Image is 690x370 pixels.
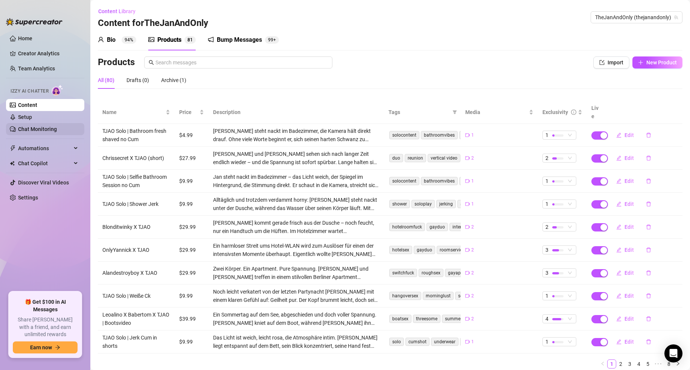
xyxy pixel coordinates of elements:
[640,336,657,348] button: delete
[405,154,426,162] span: reunion
[213,150,379,166] div: [PERSON_NAME] und [PERSON_NAME] sehen sich nach langer Zeit endlich wieder – und die Spannung ist...
[208,37,214,43] span: notification
[431,338,458,346] span: underwear
[616,270,621,276] span: edit
[213,288,379,304] div: Noch leicht verkatert von der letzten Partynacht [PERSON_NAME] mit einem klaren Gefühl auf: Geilh...
[646,247,651,253] span: delete
[98,8,136,14] span: Content Library
[389,223,425,231] span: hotelroomfuck
[98,170,175,193] td: TJAO Solo | Selfie Bathroom Session no Cum
[13,298,78,313] span: 🎁 Get $100 in AI Messages
[646,201,651,207] span: delete
[455,292,481,300] span: soloerotic
[471,201,474,208] span: 1
[175,239,209,262] td: $29.99
[161,76,186,84] div: Archive (1)
[616,293,621,298] span: edit
[640,198,657,210] button: delete
[465,271,470,275] span: video-camera
[610,152,640,164] button: Edit
[471,247,474,254] span: 2
[465,133,470,137] span: video-camera
[122,36,136,44] sup: 94%
[471,178,474,185] span: 1
[465,108,527,116] span: Media
[13,316,78,338] span: Share [PERSON_NAME] with a friend, and earn unlimited rewards
[640,267,657,279] button: delete
[646,270,651,276] span: delete
[471,338,474,346] span: 1
[632,56,682,69] button: New Product
[18,47,78,59] a: Creator Analytics
[389,338,404,346] span: solo
[465,202,470,206] span: video-camera
[190,37,193,43] span: 1
[616,316,621,321] span: edit
[217,35,262,44] div: Bump Messages
[98,76,114,84] div: All (80)
[18,142,72,154] span: Automations
[52,85,63,96] img: AI Chatter
[389,292,421,300] span: hangoversex
[437,246,468,254] span: roomservice
[673,359,682,368] button: right
[643,359,652,368] li: 5
[98,147,175,170] td: Chrissecret X TJAO (short)
[608,360,616,368] a: 1
[676,361,680,366] span: right
[213,242,379,258] div: Ein harmloser Streit ums Hotel-WLAN wird zum Auslöser für einen der intensivsten Momente überhaup...
[98,37,104,43] span: user
[98,193,175,216] td: TJAO Solo | Shower Jerk
[598,359,607,368] li: Previous Page
[157,35,181,44] div: Products
[610,336,640,348] button: Edit
[465,156,470,160] span: video-camera
[610,198,640,210] button: Edit
[646,224,651,230] span: delete
[265,36,279,44] sup: 115
[414,246,435,254] span: gayduo
[665,360,673,368] a: 8
[175,216,209,239] td: $29.99
[646,178,651,184] span: delete
[451,107,458,118] span: filter
[664,359,673,368] li: 8
[98,239,175,262] td: OnlyYannick X TJAO
[413,315,440,323] span: threesome
[674,15,678,20] span: team
[389,246,412,254] span: hotelsex
[107,35,116,44] div: Bio
[175,330,209,353] td: $9.99
[545,269,548,277] span: 3
[625,132,634,138] span: Edit
[625,155,634,161] span: Edit
[465,225,470,229] span: video-camera
[608,59,623,65] span: Import
[545,223,548,231] span: 2
[442,315,474,323] span: summerfuck
[595,12,678,23] span: TheJanAndOnly (thejanandonly)
[11,88,49,95] span: Izzy AI Chatter
[465,294,470,298] span: video-camera
[587,101,606,124] th: Live
[598,359,607,368] button: left
[465,317,470,321] span: video-camera
[616,339,621,344] span: edit
[600,361,605,366] span: left
[471,224,474,231] span: 2
[6,18,62,26] img: logo-BBDzfeDw.svg
[471,315,474,323] span: 2
[465,179,470,183] span: video-camera
[426,223,448,231] span: gayduo
[175,193,209,216] td: $9.99
[459,131,480,139] span: quickie
[607,359,616,368] li: 1
[459,177,490,185] span: selfpleasure
[616,201,621,207] span: edit
[625,224,634,230] span: Edit
[18,65,55,72] a: Team Analytics
[421,131,458,139] span: bathroomvibes
[452,110,457,114] span: filter
[652,359,664,368] li: Next 5 Pages
[640,244,657,256] button: delete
